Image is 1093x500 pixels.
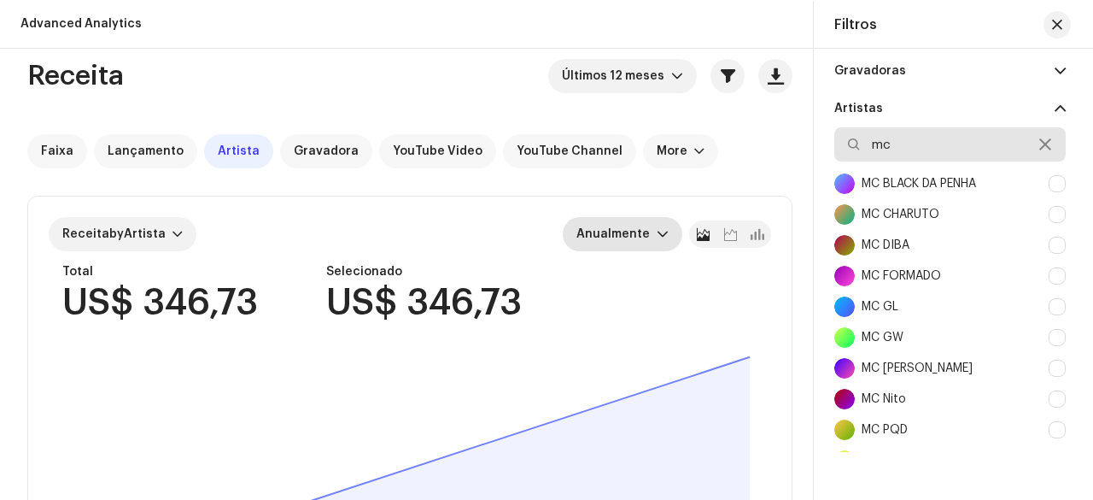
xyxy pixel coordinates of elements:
[834,199,1066,230] div: MC CHARUTO
[834,291,1066,322] div: MC GL
[517,144,622,158] span: YouTube Channel
[862,300,898,314] div: MC GL
[576,217,657,251] span: Anualmente
[671,59,683,93] div: dropdown trigger
[294,144,359,158] span: Gravadora
[393,144,482,158] span: YouTube Video
[862,362,973,375] div: MC [PERSON_NAME]
[834,64,906,78] re-a-filter-title: Gravadoras
[862,177,976,191] div: MC BLACK DA PENHA
[834,90,1066,127] p-accordion-header: Artistas
[834,102,883,115] re-a-filter-title: Artistas
[862,392,906,406] div: MC Nito
[657,144,687,158] div: More
[862,238,909,252] div: MC DIBÃ
[862,208,939,221] div: MC CHARUTO
[834,52,1066,90] p-accordion-header: Gravadoras
[657,217,669,251] div: dropdown trigger
[834,415,1066,445] div: MC PQD
[862,269,941,283] div: MC FORMADO
[834,168,1066,199] div: MC BLACK DA PENHA
[834,445,1066,476] div: MC RF
[862,423,908,437] div: MC PQD
[326,265,522,279] div: Selecionado
[834,127,1066,162] input: Pesquisa
[834,261,1066,291] div: MC FORMADO
[834,353,1066,384] div: MC NEGRITIN
[562,59,671,93] span: Últimos 12 meses
[862,331,903,344] div: MC GW
[834,322,1066,353] div: MC GW
[834,384,1066,415] div: MC Nito
[834,230,1066,261] div: MC DIBÃ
